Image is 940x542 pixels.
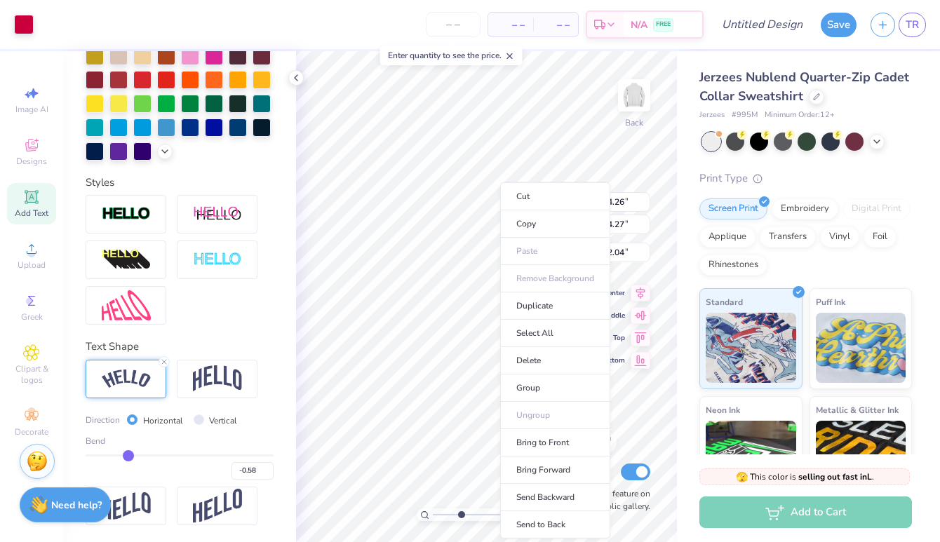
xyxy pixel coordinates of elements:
li: Select All [500,320,610,347]
span: Image AI [15,104,48,115]
img: Puff Ink [816,313,906,383]
li: Bring Forward [500,456,610,484]
span: Jerzees Nublend Quarter-Zip Cadet Collar Sweatshirt [699,69,909,104]
input: Untitled Design [711,11,814,39]
button: Save [821,13,857,37]
span: Designs [16,156,47,167]
strong: Need help? [51,499,102,512]
img: Free Distort [102,290,151,320]
div: Print Type [699,170,912,187]
span: Middle [600,311,625,320]
div: Text Shape [86,339,274,355]
img: Stroke [102,206,151,222]
li: Send to Back [500,511,610,538]
li: Delete [500,347,610,374]
span: Puff Ink [816,294,845,309]
div: Vinyl [820,226,859,248]
span: This color is . [736,470,874,483]
span: Center [600,288,625,298]
span: – – [542,18,570,32]
div: Screen Print [699,198,767,219]
a: TR [899,13,926,37]
img: Back [620,81,648,109]
span: Bend [86,435,105,447]
strong: selling out fast in L [798,471,872,482]
span: TR [906,17,919,33]
div: Rhinestones [699,255,767,276]
li: Cut [500,182,610,210]
li: Send Backward [500,484,610,511]
span: Decorate [15,426,48,438]
span: Minimum Order: 12 + [765,109,835,121]
span: 🫣 [736,470,748,484]
span: # 995M [732,109,758,121]
div: Applique [699,226,756,248]
img: Arch [193,365,242,392]
li: Bring to Front [500,429,610,456]
div: Foil [864,226,897,248]
div: Digital Print [842,198,911,219]
li: Group [500,374,610,402]
span: Neon Ink [706,402,740,417]
span: Add Text [15,208,48,219]
img: Negative Space [193,252,242,268]
span: Metallic & Glitter Ink [816,402,899,417]
div: Embroidery [772,198,838,219]
span: Jerzees [699,109,725,121]
li: Copy [500,210,610,238]
span: Clipart & logos [7,363,56,386]
span: FREE [656,20,671,29]
img: Arc [102,370,151,388]
span: Greek [21,311,43,323]
img: Neon Ink [706,421,796,491]
img: Shadow [193,205,242,223]
img: Metallic & Glitter Ink [816,421,906,491]
img: 3d Illusion [102,249,151,271]
span: – – [497,18,525,32]
div: Enter quantity to see the price. [380,46,523,65]
span: Upload [18,259,46,271]
img: Standard [706,313,796,383]
span: N/A [631,18,647,32]
div: Transfers [760,226,816,248]
label: Vertical [209,414,237,427]
span: Direction [86,414,120,426]
img: Flag [102,492,151,520]
img: Rise [193,489,242,523]
input: – – [426,12,481,37]
span: Standard [706,294,743,309]
li: Duplicate [500,292,610,320]
div: Styles [86,175,274,191]
span: Top [600,333,625,343]
span: Bottom [600,355,625,365]
label: Horizontal [143,414,183,427]
div: Back [625,116,643,129]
